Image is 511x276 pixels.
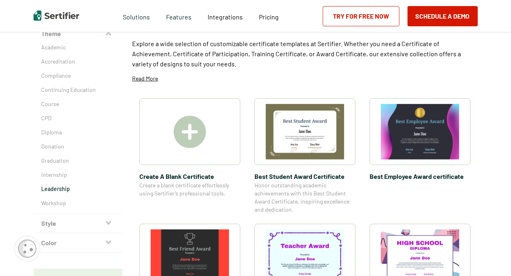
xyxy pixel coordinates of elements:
[254,181,355,214] span: Honor outstanding academic achievements with this Best Student Award Certificate, inspiring excel...
[42,185,114,193] a: Leadership
[42,86,114,94] a: Continuing Education
[42,114,114,122] a: CPD
[42,100,114,108] a: Course
[132,38,478,69] p: Explore a wide selection of customizable certificate templates at Sertifier. Whether you need a C...
[254,171,355,181] span: Best Student Award Certificate​
[42,128,114,136] a: Diploma
[259,11,279,21] a: Pricing
[370,98,471,214] a: Best Employee Award certificate​Best Employee Award certificate​
[266,104,344,159] img: Best Student Award Certificate​
[34,11,79,21] img: Sertifier | Digital Credentialing Platform
[34,43,122,214] div: Theme
[408,6,478,26] button: Schedule a Demo
[381,104,459,159] img: Best Employee Award certificate​
[42,171,114,179] a: Internship
[34,214,122,233] button: Style
[139,181,240,197] span: Create a blank certificate effortlessly using Sertifier’s professional tools.
[323,6,400,26] a: Try for Free Now
[174,116,206,148] img: Create A Blank Certificate
[42,199,114,207] a: Workshop
[132,74,158,83] p: Read More
[208,13,243,21] span: Integrations
[34,233,122,253] button: Color
[259,13,279,21] span: Pricing
[370,171,471,181] span: Best Employee Award certificate​
[18,240,36,258] img: Cookie Popup Icon
[123,11,150,21] span: Solutions
[42,157,114,165] a: Graduation
[42,43,114,51] a: Academic
[42,142,114,151] a: Donation
[254,98,355,214] a: Best Student Award Certificate​Best Student Award Certificate​Honor outstanding academic achievem...
[42,72,114,80] a: Compliance
[208,11,243,21] a: Integrations
[42,57,114,66] a: Accreditation
[139,171,240,181] span: Create A Blank Certificate
[34,24,122,43] button: Theme
[471,237,511,276] iframe: Chat Widget
[166,11,191,21] span: Features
